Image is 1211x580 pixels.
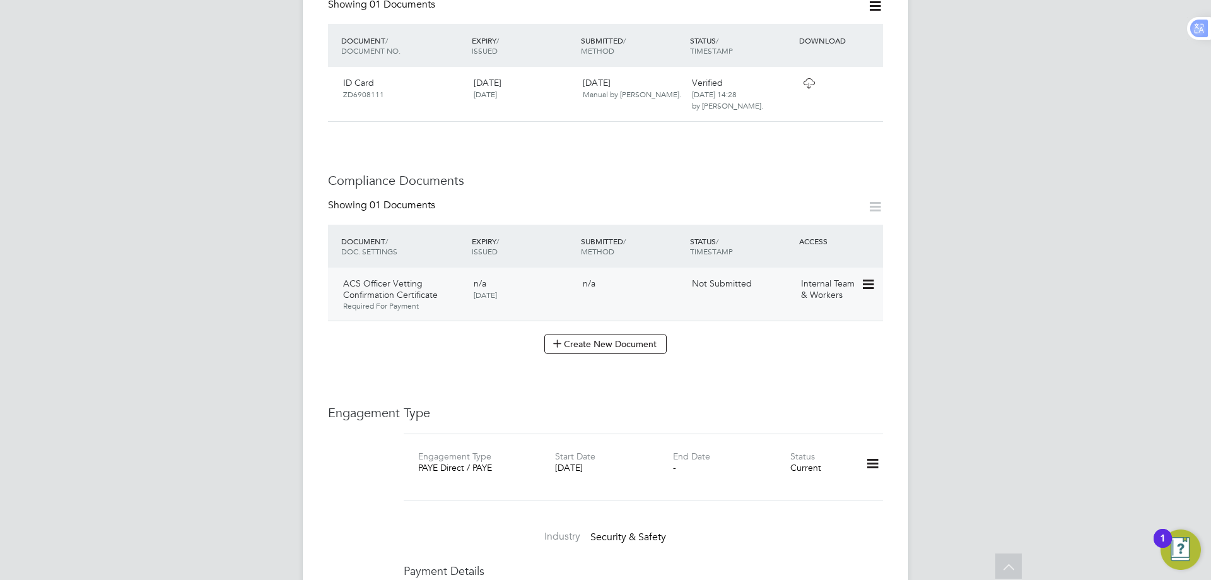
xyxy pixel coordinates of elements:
[385,35,388,45] span: /
[578,230,687,263] div: SUBMITTED
[581,246,614,256] span: METHOD
[404,564,883,578] h4: Payment Details
[716,35,718,45] span: /
[578,29,687,62] div: SUBMITTED
[496,236,499,246] span: /
[687,230,796,263] div: STATUS
[583,278,595,289] span: n/a
[790,462,849,473] div: Current
[385,236,388,246] span: /
[692,278,752,289] span: Not Submitted
[716,236,718,246] span: /
[418,451,491,462] label: Engagement Type
[474,278,486,289] span: n/a
[474,290,497,300] span: [DATE]
[338,230,469,263] div: DOCUMENT
[790,451,815,462] label: Status
[328,172,883,189] h3: Compliance Documents
[370,199,435,211] span: 01 Documents
[328,405,883,421] h3: Engagement Type
[469,29,578,62] div: EXPIRY
[343,89,384,99] span: ZD6908111
[687,29,796,62] div: STATUS
[690,246,733,256] span: TIMESTAMP
[692,77,723,88] span: Verified
[404,530,580,543] label: Industry
[692,100,763,110] span: by [PERSON_NAME].
[343,301,464,311] span: Required For Payment
[555,462,672,473] div: [DATE]
[590,531,666,543] span: Security & Safety
[623,236,626,246] span: /
[472,45,498,56] span: ISSUED
[418,462,535,473] div: PAYE Direct / PAYE
[469,72,578,105] div: [DATE]
[581,45,614,56] span: METHOD
[496,35,499,45] span: /
[583,89,681,99] span: Manual by [PERSON_NAME].
[1160,538,1166,555] div: 1
[474,89,497,99] span: [DATE]
[623,35,626,45] span: /
[690,45,733,56] span: TIMESTAMP
[338,29,469,62] div: DOCUMENT
[469,230,578,263] div: EXPIRY
[692,89,737,99] span: [DATE] 14:28
[578,72,687,105] div: [DATE]
[1161,530,1201,570] button: Open Resource Center, 1 new notification
[796,230,883,252] div: ACCESS
[555,451,595,462] label: Start Date
[341,246,397,256] span: DOC. SETTINGS
[673,462,790,473] div: -
[673,451,710,462] label: End Date
[796,29,883,52] div: DOWNLOAD
[472,246,498,256] span: ISSUED
[338,72,469,105] div: ID Card
[341,45,401,56] span: DOCUMENT NO.
[343,278,438,300] span: ACS Officer Vetting Confirmation Certificate
[544,334,667,354] button: Create New Document
[801,278,855,300] span: Internal Team & Workers
[328,199,438,212] div: Showing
